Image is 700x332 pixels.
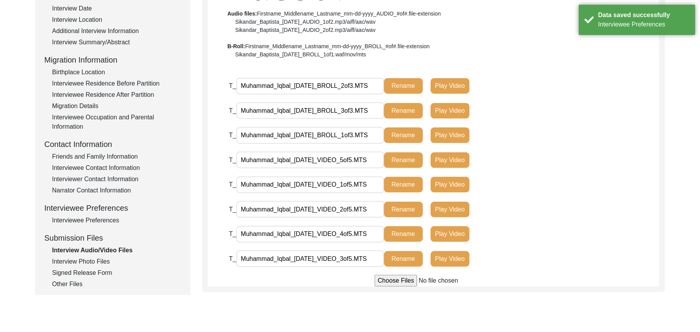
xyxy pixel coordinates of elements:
span: T_ [229,181,236,188]
div: Other Files [52,280,181,289]
button: Play Video [431,152,470,168]
span: T_ [229,157,236,163]
div: Interviewee Preferences [44,202,181,214]
span: T_ [229,107,236,114]
div: Signed Release Form [52,268,181,278]
span: T_ [229,255,236,262]
div: Additional Interview Information [52,26,181,36]
div: Interviewee Contact Information [52,163,181,173]
div: Interviewee Preferences [52,216,181,225]
button: Rename [384,251,423,267]
div: Interview Date [52,4,181,13]
div: Submission Files [44,232,181,244]
button: Rename [384,103,423,119]
div: Interview Summary/Abstract [52,38,181,47]
button: Rename [384,202,423,217]
div: Interview Location [52,15,181,24]
button: Rename [384,226,423,242]
button: Rename [384,152,423,168]
div: Friends and Family Information [52,152,181,161]
div: Interviewee Residence Before Partition [52,79,181,88]
div: Interviewee Preferences [598,20,690,29]
div: Interviewee Occupation and Parental Information [52,113,181,131]
span: T_ [229,206,236,213]
span: T_ [229,132,236,138]
button: Play Video [431,226,470,242]
button: Play Video [431,128,470,143]
b: Audio files: [227,10,257,17]
button: Rename [384,78,423,94]
div: Interviewee Residence After Partition [52,90,181,100]
span: T_ [229,82,236,89]
b: B-Roll: [227,43,245,49]
div: Migration Information [44,54,181,66]
div: Interview Audio/Video Files [52,246,181,255]
div: Data saved successfully [598,10,690,20]
button: Play Video [431,103,470,119]
div: Migration Details [52,101,181,111]
div: Birthplace Location [52,68,181,77]
button: Play Video [431,78,470,94]
span: T_ [229,231,236,237]
div: Narrator Contact Information [52,186,181,195]
button: Play Video [431,251,470,267]
button: Play Video [431,202,470,217]
button: Rename [384,177,423,192]
div: Contact Information [44,138,181,150]
div: Interviewer Contact Information [52,175,181,184]
div: Interview Photo Files [52,257,181,266]
button: Play Video [431,177,470,192]
button: Rename [384,128,423,143]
